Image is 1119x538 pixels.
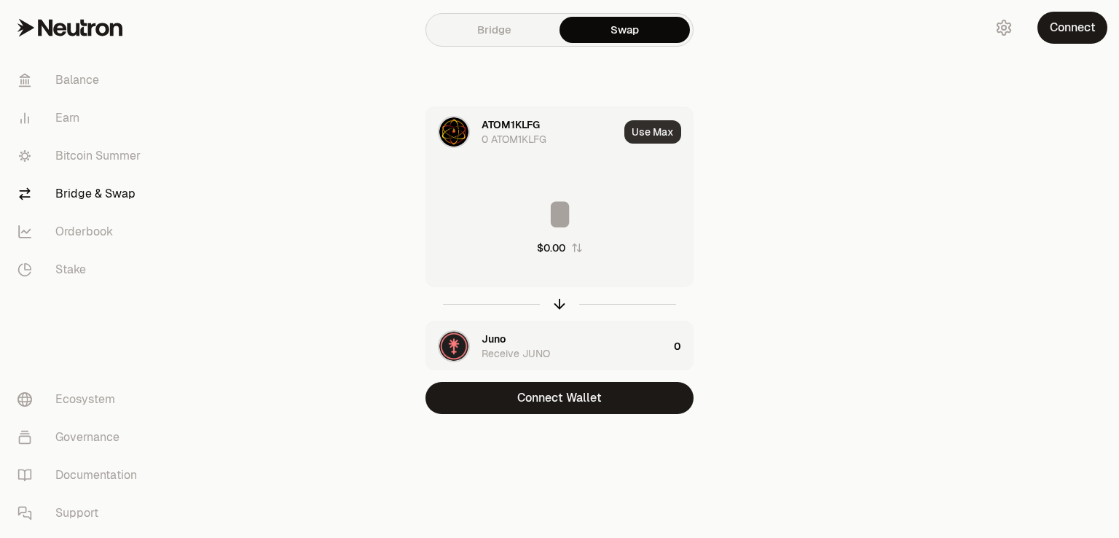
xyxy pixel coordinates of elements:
[6,213,157,251] a: Orderbook
[482,332,506,346] div: Juno
[426,107,619,157] div: ATOM1KLFG LogoATOM1KLFG0 ATOM1KLFG
[6,494,157,532] a: Support
[6,137,157,175] a: Bitcoin Summer
[6,99,157,137] a: Earn
[482,346,550,361] div: Receive JUNO
[674,321,693,371] div: 0
[624,120,681,144] button: Use Max
[439,332,468,361] img: JUNO Logo
[559,17,690,43] a: Swap
[1037,12,1107,44] button: Connect
[6,175,157,213] a: Bridge & Swap
[6,418,157,456] a: Governance
[426,321,693,371] button: JUNO LogoJunoReceive JUNO0
[429,17,559,43] a: Bridge
[6,251,157,289] a: Stake
[482,117,540,132] div: ATOM1KLFG
[439,117,468,147] img: ATOM1KLFG Logo
[6,381,157,418] a: Ecosystem
[6,456,157,494] a: Documentation
[537,241,583,255] button: $0.00
[537,241,565,255] div: $0.00
[425,382,694,414] button: Connect Wallet
[426,321,668,371] div: JUNO LogoJunoReceive JUNO
[482,132,546,147] div: 0 ATOM1KLFG
[6,61,157,99] a: Balance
